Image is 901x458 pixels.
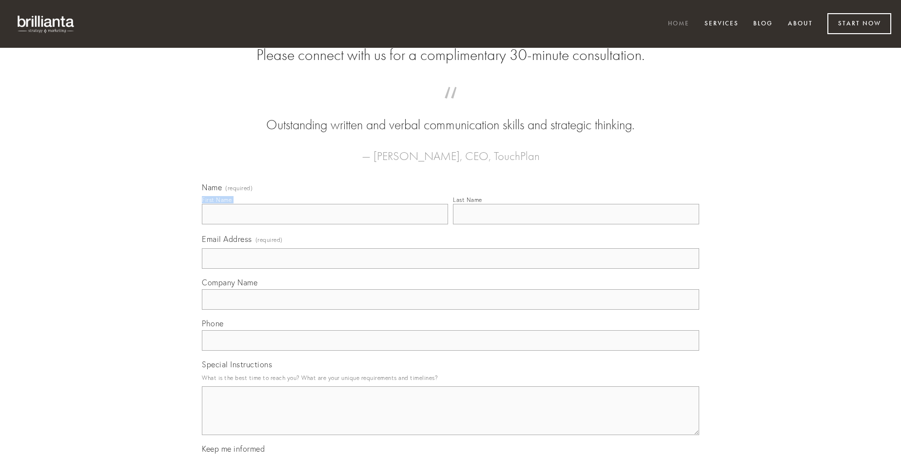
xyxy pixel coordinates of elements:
[10,10,83,38] img: brillianta - research, strategy, marketing
[453,196,482,203] div: Last Name
[202,46,699,64] h2: Please connect with us for a complimentary 30-minute consultation.
[202,371,699,384] p: What is the best time to reach you? What are your unique requirements and timelines?
[225,185,253,191] span: (required)
[202,234,252,244] span: Email Address
[202,359,272,369] span: Special Instructions
[827,13,891,34] a: Start Now
[217,97,684,116] span: “
[217,97,684,135] blockquote: Outstanding written and verbal communication skills and strategic thinking.
[217,135,684,166] figcaption: — [PERSON_NAME], CEO, TouchPlan
[202,319,224,328] span: Phone
[202,444,265,454] span: Keep me informed
[255,233,283,246] span: (required)
[747,16,779,32] a: Blog
[782,16,819,32] a: About
[662,16,696,32] a: Home
[202,278,257,287] span: Company Name
[698,16,745,32] a: Services
[202,196,232,203] div: First Name
[202,182,222,192] span: Name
